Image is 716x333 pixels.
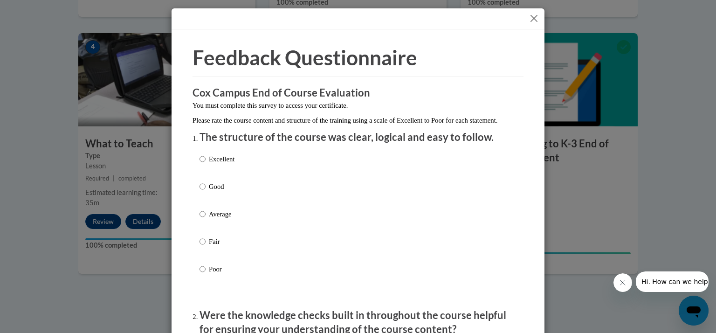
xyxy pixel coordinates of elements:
[209,236,234,247] p: Fair
[200,236,206,247] input: Fair
[636,271,709,292] iframe: Message from company
[193,115,523,125] p: Please rate the course content and structure of the training using a scale of Excellent to Poor f...
[209,209,234,219] p: Average
[200,181,206,192] input: Good
[200,130,516,145] p: The structure of the course was clear, logical and easy to follow.
[193,45,417,69] span: Feedback Questionnaire
[209,264,234,274] p: Poor
[6,7,76,14] span: Hi. How can we help?
[193,100,523,111] p: You must complete this survey to access your certificate.
[200,154,206,164] input: Excellent
[209,154,234,164] p: Excellent
[528,13,540,24] button: Close
[200,209,206,219] input: Average
[613,273,632,292] iframe: Close message
[193,86,523,100] h3: Cox Campus End of Course Evaluation
[209,181,234,192] p: Good
[200,264,206,274] input: Poor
